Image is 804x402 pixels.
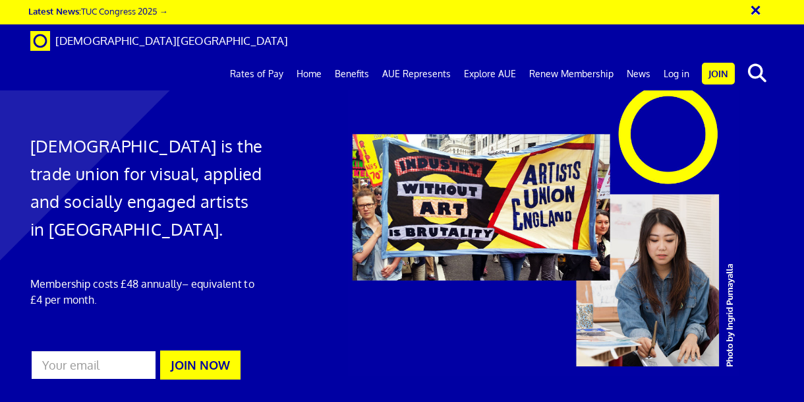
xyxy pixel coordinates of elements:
span: [DEMOGRAPHIC_DATA][GEOGRAPHIC_DATA] [55,34,288,48]
a: Brand [DEMOGRAPHIC_DATA][GEOGRAPHIC_DATA] [20,24,298,57]
a: News [620,57,657,90]
button: search [737,59,778,87]
h1: [DEMOGRAPHIC_DATA] is the trade union for visual, applied and socially engaged artists in [GEOGRA... [30,132,265,243]
button: JOIN NOW [160,351,241,380]
a: Benefits [328,57,376,90]
strong: Latest News: [28,5,81,17]
a: Explore AUE [457,57,523,90]
a: Log in [657,57,696,90]
p: Membership costs £48 annually – equivalent to £4 per month. [30,276,265,308]
a: Join [702,63,735,84]
a: Home [290,57,328,90]
input: Your email [30,350,158,380]
a: Latest News:TUC Congress 2025 → [28,5,168,17]
a: AUE Represents [376,57,457,90]
a: Renew Membership [523,57,620,90]
a: Rates of Pay [223,57,290,90]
